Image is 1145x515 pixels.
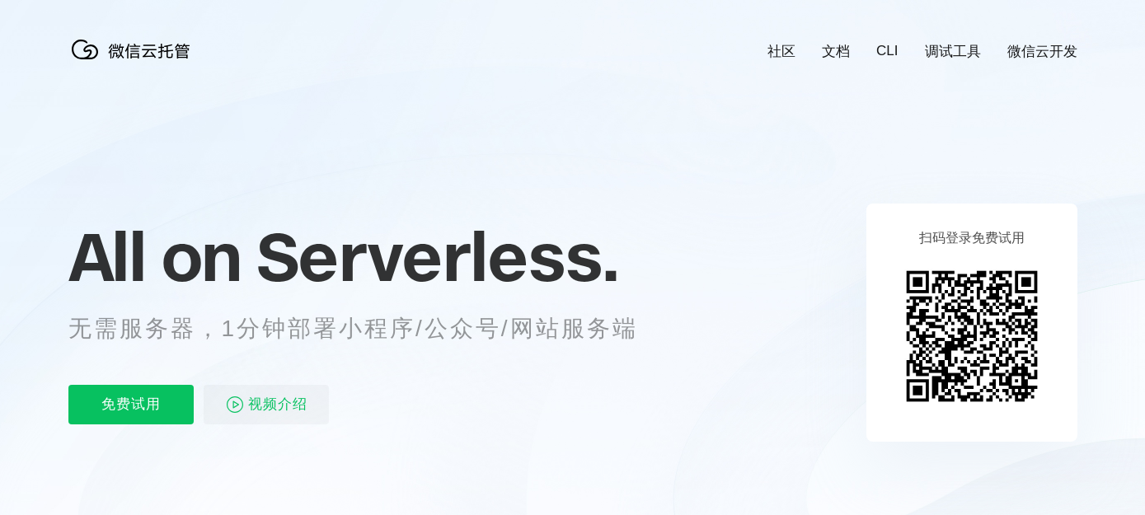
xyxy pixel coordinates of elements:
[1007,42,1077,61] a: 微信云开发
[876,43,898,59] a: CLI
[68,54,200,68] a: 微信云托管
[925,42,981,61] a: 调试工具
[68,312,669,345] p: 无需服务器，1分钟部署小程序/公众号/网站服务端
[248,385,307,424] span: 视频介绍
[822,42,850,61] a: 文档
[767,42,795,61] a: 社区
[68,385,194,424] p: 免费试用
[68,215,241,297] span: All on
[225,395,245,414] img: video_play.svg
[919,230,1025,247] p: 扫码登录免费试用
[68,33,200,66] img: 微信云托管
[256,215,618,297] span: Serverless.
